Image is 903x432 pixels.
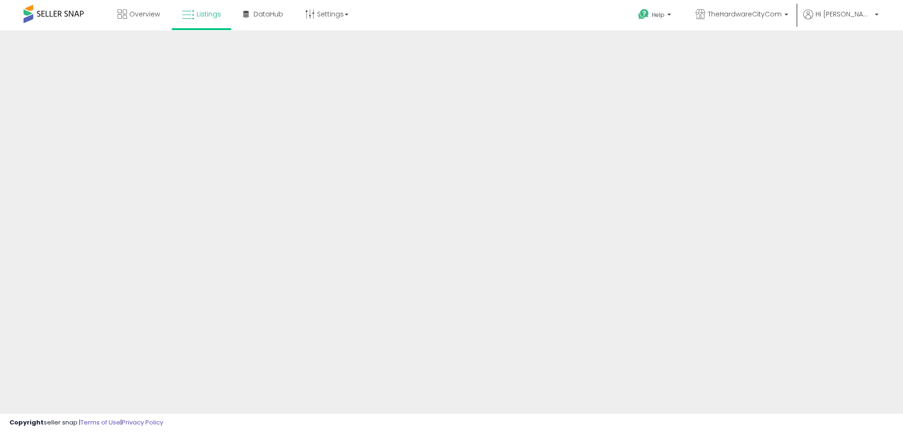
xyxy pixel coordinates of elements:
[197,9,221,19] span: Listings
[708,9,782,19] span: TheHardwareCityCom
[9,418,163,427] div: seller snap | |
[816,9,872,19] span: Hi [PERSON_NAME]
[631,1,681,31] a: Help
[122,418,163,427] a: Privacy Policy
[803,9,879,31] a: Hi [PERSON_NAME]
[253,9,283,19] span: DataHub
[80,418,120,427] a: Terms of Use
[652,11,665,19] span: Help
[638,8,650,20] i: Get Help
[9,418,44,427] strong: Copyright
[129,9,160,19] span: Overview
